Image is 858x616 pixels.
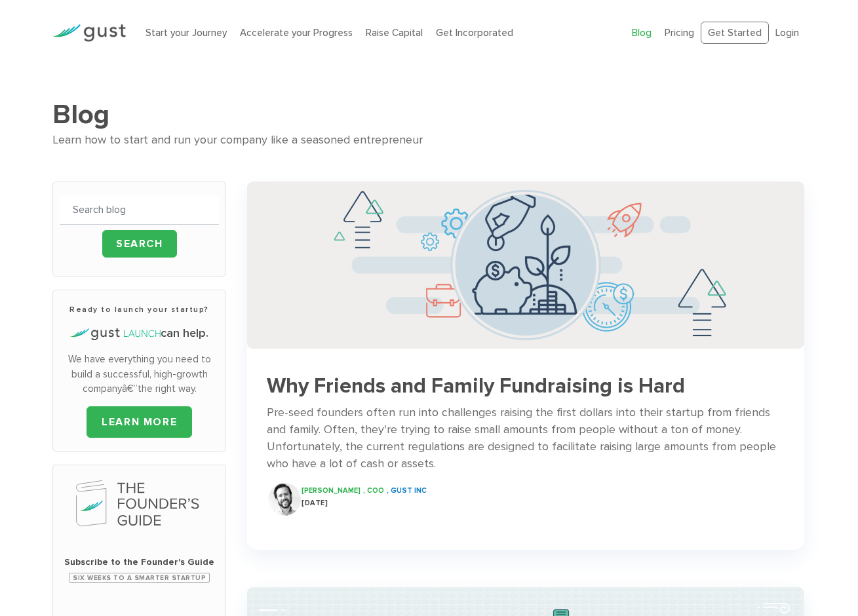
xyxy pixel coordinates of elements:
span: [PERSON_NAME] [302,486,361,495]
span: Subscribe to the Founder's Guide [60,556,219,569]
p: We have everything you need to build a successful, high-growth companyâ€”the right way. [60,352,219,396]
a: Blog [632,27,652,39]
a: Get Incorporated [436,27,513,39]
span: , COO [363,486,384,495]
div: Learn how to start and run your company like a seasoned entrepreneur [52,131,805,150]
input: Search blog [60,195,219,225]
a: Successful Startup Founders Invest In Their Own Ventures 0742d64fd6a698c3cfa409e71c3cc4e5620a7e72... [247,182,804,528]
img: Successful Startup Founders Invest In Their Own Ventures 0742d64fd6a698c3cfa409e71c3cc4e5620a7e72... [247,182,804,349]
a: LEARN MORE [87,406,192,438]
h1: Blog [52,98,805,131]
a: Accelerate your Progress [240,27,353,39]
a: Get Started [701,22,769,45]
span: Six Weeks to a Smarter Startup [69,573,210,583]
h3: Ready to launch your startup? [60,303,219,315]
a: Start your Journey [146,27,227,39]
a: Pricing [665,27,694,39]
span: [DATE] [302,499,328,507]
input: Search [102,230,177,258]
img: Gust Logo [52,24,126,42]
a: Login [775,27,799,39]
span: , Gust INC [387,486,427,495]
h4: can help. [60,325,219,342]
h3: Why Friends and Family Fundraising is Hard [267,375,785,398]
div: Pre-seed founders often run into challenges raising the first dollars into their startup from fri... [267,404,785,472]
a: Raise Capital [366,27,423,39]
img: Ryan Nash [268,483,301,516]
